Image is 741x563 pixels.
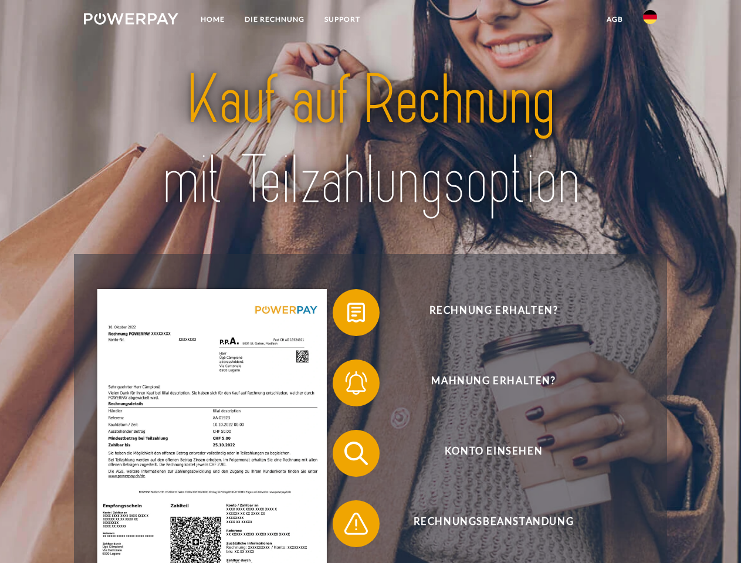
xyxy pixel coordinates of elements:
img: qb_bell.svg [341,368,371,398]
button: Rechnung erhalten? [333,289,638,336]
img: qb_search.svg [341,439,371,468]
a: DIE RECHNUNG [235,9,314,30]
span: Konto einsehen [350,430,637,477]
span: Mahnung erhalten? [350,359,637,406]
button: Mahnung erhalten? [333,359,638,406]
img: de [643,10,657,24]
span: Rechnungsbeanstandung [350,500,637,547]
img: title-powerpay_de.svg [112,56,629,225]
a: Home [191,9,235,30]
button: Rechnungsbeanstandung [333,500,638,547]
span: Rechnung erhalten? [350,289,637,336]
img: logo-powerpay-white.svg [84,13,178,25]
img: qb_bill.svg [341,298,371,327]
a: agb [597,9,633,30]
button: Konto einsehen [333,430,638,477]
img: qb_warning.svg [341,509,371,538]
a: SUPPORT [314,9,370,30]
